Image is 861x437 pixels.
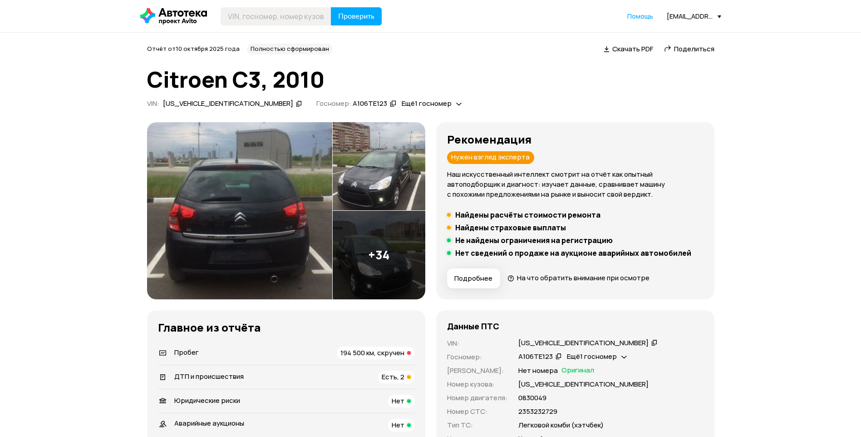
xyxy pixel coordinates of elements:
[447,420,507,430] p: Тип ТС :
[518,338,649,348] div: [US_VEHICLE_IDENTIFICATION_NUMBER]
[627,12,653,20] span: Помощь
[518,379,649,389] p: [US_VEHICLE_IDENTIFICATION_NUMBER]
[454,274,492,283] span: Подробнее
[331,7,382,25] button: Проверить
[455,236,613,245] h5: Не найдены ограничения на регистрацию
[147,45,240,53] span: Отчёт от 10 октября 2025 года
[447,379,507,389] p: Номер кузова :
[507,273,650,283] a: На что обратить внимание при осмотре
[247,44,333,55] div: Полностью сформирован
[518,420,604,430] p: Легковой комби (хэтчбек)
[392,396,404,406] span: Нет
[353,99,387,109] div: А106ТЕ123
[340,348,404,358] span: 194 500 км, скручен
[518,352,553,362] div: А106ТЕ123
[392,420,404,430] span: Нет
[447,338,507,348] p: VIN :
[147,67,714,92] h1: Citroen C3, 2010
[604,44,653,54] a: Скачать PDF
[627,12,653,21] a: Помощь
[664,44,714,54] a: Поделиться
[163,99,293,109] div: [US_VEHICLE_IDENTIFICATION_NUMBER]
[455,248,691,258] h5: Нет сведений о продаже на аукционе аварийных автомобилей
[402,99,452,108] span: Ещё 1 госномер
[447,151,534,164] div: Нужен взгляд эксперта
[518,407,557,417] p: 2353232729
[316,99,351,108] span: Госномер:
[147,99,159,108] span: VIN :
[221,7,331,25] input: VIN, госномер, номер кузова
[447,366,507,376] p: [PERSON_NAME] :
[174,396,240,405] span: Юридические риски
[667,12,721,20] div: [EMAIL_ADDRESS][DOMAIN_NAME]
[567,352,617,361] span: Ещё 1 госномер
[174,418,244,428] span: Аварийные аукционы
[612,44,653,54] span: Скачать PDF
[447,321,499,331] h4: Данные ПТС
[447,268,500,288] button: Подробнее
[455,210,600,219] h5: Найдены расчёты стоимости ремонта
[338,13,374,20] span: Проверить
[455,223,566,232] h5: Найдены страховые выплаты
[518,393,546,403] p: 0830049
[174,372,244,381] span: ДТП и происшествия
[447,133,704,146] h3: Рекомендация
[518,366,558,376] p: Нет номера
[382,372,404,382] span: Есть, 2
[174,348,199,357] span: Пробег
[447,393,507,403] p: Номер двигателя :
[447,407,507,417] p: Номер СТС :
[158,321,414,334] h3: Главное из отчёта
[674,44,714,54] span: Поделиться
[447,169,704,199] p: Наш искусственный интеллект смотрит на отчёт как опытный автоподборщик и диагност: изучает данные...
[447,352,507,362] p: Госномер :
[517,273,649,283] span: На что обратить внимание при осмотре
[561,366,594,376] span: Оригинал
